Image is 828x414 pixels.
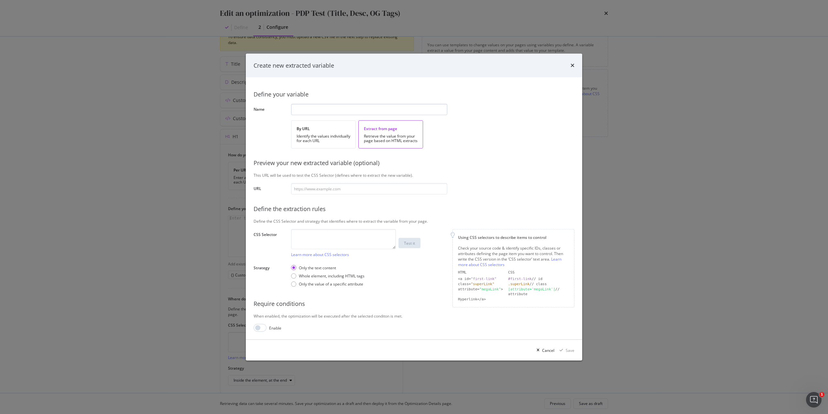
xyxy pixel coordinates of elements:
div: Cancel [542,347,554,353]
div: Save [566,347,574,353]
div: times [571,61,574,70]
label: Strategy [254,265,286,288]
div: Create new extracted variable [254,61,334,70]
div: "superLink" [471,282,495,286]
div: Only the value of a specific attribute [299,281,363,287]
div: "first-link" [471,277,496,281]
label: CSS Selector [254,231,286,255]
div: // id [508,276,569,282]
div: Enable [269,325,281,330]
div: Require conditions [254,300,574,308]
div: Check your source code & identify specific IDs, classes or attributes defining the page item you ... [458,245,569,268]
div: Retrieve the value from your page based on HTML extracts [364,134,418,143]
div: [attribute='megaLink'] [508,287,555,291]
div: <a id= [458,276,503,282]
div: CSS [508,270,569,275]
div: Test it [404,240,415,246]
div: modal [246,53,582,361]
div: Hyperlink</a> [458,297,503,302]
div: attribute= > [458,286,503,297]
div: Define your variable [254,90,574,99]
div: Only the text content [299,265,336,271]
div: Identify the values individually for each URL [297,134,350,143]
a: Learn more about CSS selectors [291,252,349,257]
div: Define the extraction rules [254,205,574,213]
div: Using CSS selectors to describe items to control [458,234,569,240]
div: Whole element, including HTML tags [299,273,365,279]
div: HTML [458,270,503,275]
label: URL [254,186,286,193]
div: Define the CSS Selector and strategy that identifies where to extract the variable from your page. [254,218,574,224]
div: class= [458,282,503,287]
input: https://www.example.com [291,183,447,195]
div: Preview your new extracted variable (optional) [254,159,574,167]
iframe: Intercom live chat [806,392,822,408]
button: Cancel [534,345,554,355]
div: This URL will be used to test the CSS Selector (defines where to extract the new variable). [254,172,574,178]
span: 1 [819,392,824,397]
div: "megaLink" [479,287,501,291]
div: Whole element, including HTML tags [291,273,365,279]
div: // class [508,282,569,287]
label: Name [254,106,286,114]
div: #first-link [508,277,532,281]
button: Test it [398,238,420,248]
div: Only the text content [291,265,365,271]
div: When enabled, the optimization will be executed after the selected conditon is met. [254,313,574,319]
div: Only the value of a specific attribute [291,281,365,287]
div: By URL [297,126,350,131]
div: // attribute [508,286,569,297]
div: .superLink [508,282,529,286]
div: Extract from page [364,126,418,131]
button: Save [557,345,574,355]
a: Learn more about CSS selectors [458,256,561,267]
